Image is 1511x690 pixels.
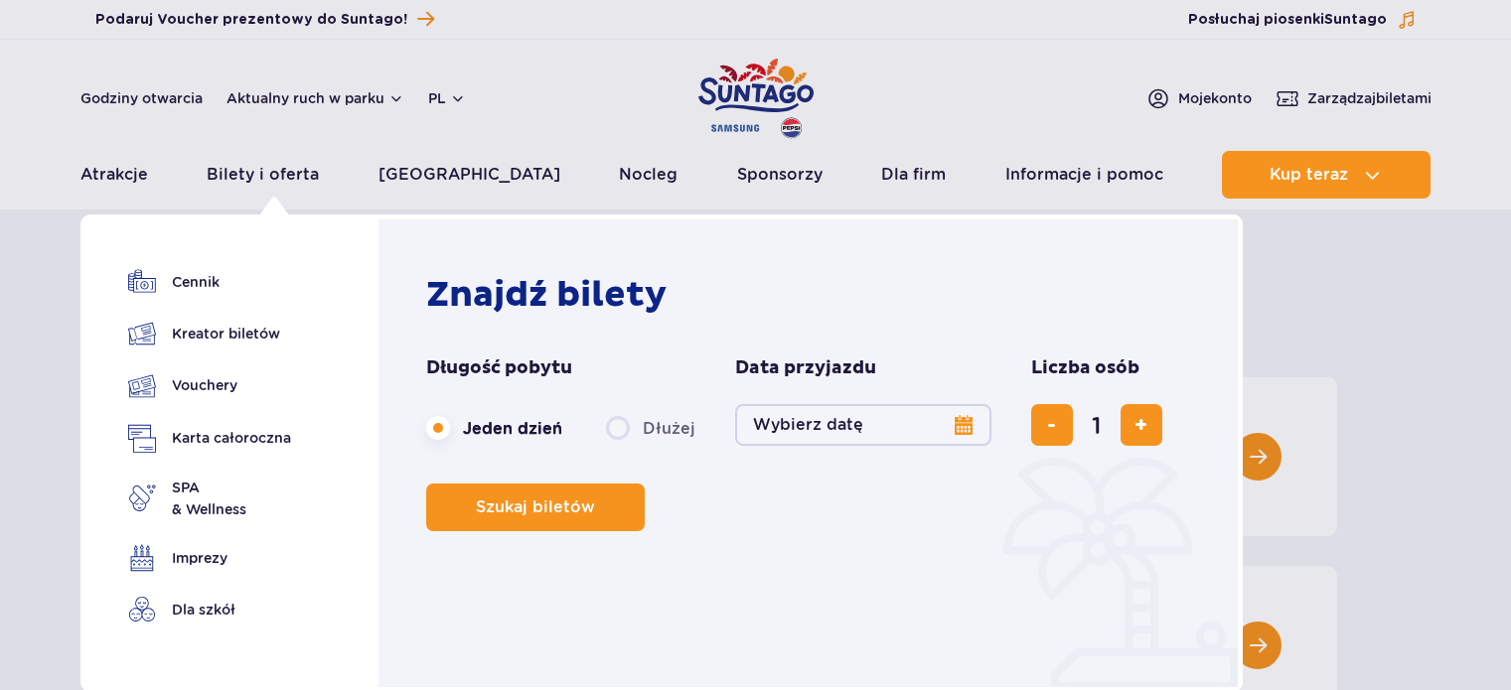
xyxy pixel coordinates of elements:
[1005,151,1163,199] a: Informacje i pomoc
[1031,356,1139,380] span: Liczba osób
[1222,151,1431,199] button: Kup teraz
[1307,88,1432,108] span: Zarządzaj biletami
[737,151,823,199] a: Sponsorzy
[1073,401,1121,449] input: liczba biletów
[1178,88,1252,108] span: Moje konto
[1270,166,1348,184] span: Kup teraz
[428,88,466,108] button: pl
[227,90,404,106] button: Aktualny ruch w parku
[172,477,246,520] span: SPA & Wellness
[426,407,562,449] label: Jeden dzień
[735,404,991,446] button: Wybierz datę
[476,498,595,516] span: Szukaj biletów
[606,407,695,449] label: Dłużej
[128,424,291,453] a: Karta całoroczna
[80,151,148,199] a: Atrakcje
[128,544,291,572] a: Imprezy
[426,356,1200,531] form: Planowanie wizyty w Park of Poland
[128,320,291,347] a: Kreator biletów
[207,151,319,199] a: Bilety i oferta
[881,151,946,199] a: Dla firm
[128,268,291,296] a: Cennik
[378,151,560,199] a: [GEOGRAPHIC_DATA]
[619,151,678,199] a: Nocleg
[128,371,291,400] a: Vouchery
[426,483,645,531] button: Szukaj biletów
[1146,86,1252,110] a: Mojekonto
[128,596,291,623] a: Dla szkół
[1031,404,1073,446] button: usuń bilet
[735,356,876,380] span: Data przyjazdu
[128,477,291,520] a: SPA& Wellness
[1276,86,1432,110] a: Zarządzajbiletami
[80,88,203,108] a: Godziny otwarcia
[426,356,572,380] span: Długość pobytu
[1121,404,1162,446] button: dodaj bilet
[426,273,1200,317] h2: Znajdź bilety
